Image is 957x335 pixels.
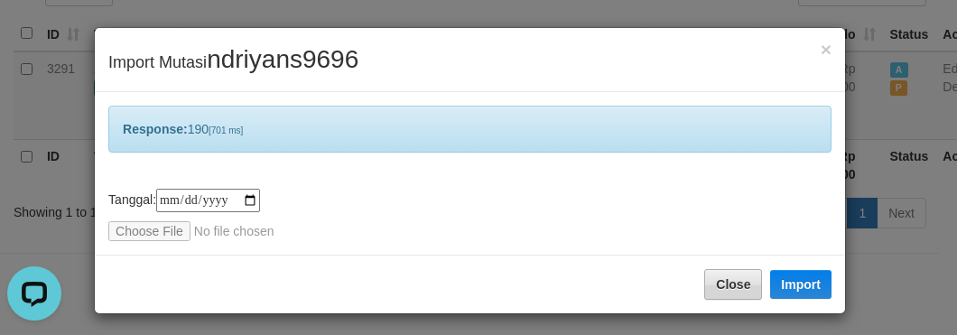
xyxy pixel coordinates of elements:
[123,122,188,136] b: Response:
[108,53,358,71] span: Import Mutasi
[821,40,832,59] button: Close
[7,7,61,61] button: Open LiveChat chat widget
[207,45,358,73] span: ndriyans9696
[108,106,832,153] div: 190
[108,189,832,241] div: Tanggal:
[209,126,243,135] span: [701 ms]
[770,270,832,299] button: Import
[821,39,832,60] span: ×
[704,269,762,300] button: Close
